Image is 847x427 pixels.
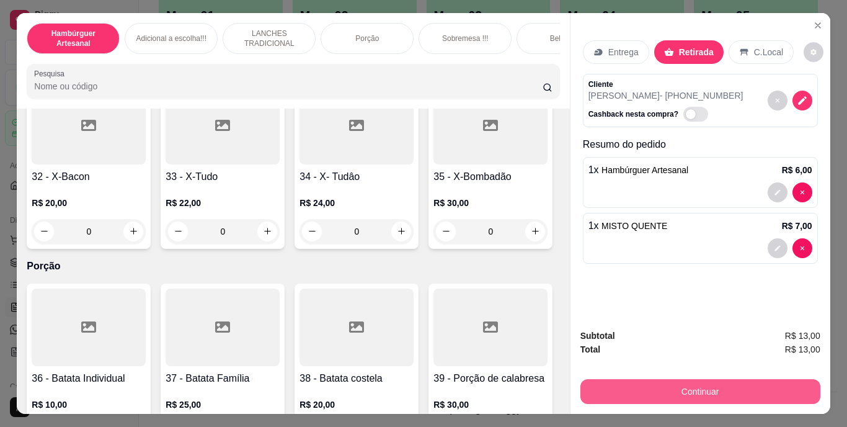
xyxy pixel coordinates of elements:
p: Entrega [608,46,639,58]
h4: 37 - Batata Família [166,371,280,386]
p: LANCHES TRADICIONAL [233,29,305,48]
label: Automatic updates [683,107,713,122]
span: R$ 13,00 [785,329,820,343]
button: increase-product-quantity [391,222,411,241]
p: R$ 20,00 [32,197,146,209]
p: Porção [355,34,379,43]
button: Continuar [580,379,820,404]
p: Porção [27,259,559,274]
h4: 34 - X- Tudâo [299,169,414,184]
p: Cashback nesta compra? [588,109,678,119]
button: decrease-product-quantity [34,222,54,241]
p: R$ 22,00 [166,197,280,209]
button: decrease-product-quantity [792,91,812,110]
p: R$ 6,00 [782,164,812,176]
strong: Total [580,344,600,354]
p: Adicional a escolha!!! [136,34,206,43]
p: R$ 20,00 [299,398,414,411]
p: [PERSON_NAME] - [PHONE_NUMBER] [588,89,743,102]
button: increase-product-quantity [257,222,277,241]
p: 1 x [588,163,688,178]
button: increase-product-quantity [123,222,143,241]
button: decrease-product-quantity [768,91,787,110]
h4: 36 - Batata Individual [32,371,146,386]
h4: 38 - Batata costela [299,371,414,386]
button: decrease-product-quantity [768,238,787,258]
p: Retirada [679,46,714,58]
button: decrease-product-quantity [168,222,188,241]
button: decrease-product-quantity [792,238,812,258]
button: decrease-product-quantity [302,222,322,241]
span: R$ 13,00 [785,343,820,356]
h4: 32 - X-Bacon [32,169,146,184]
button: Close [808,16,828,35]
input: Pesquisa [34,80,543,92]
button: decrease-product-quantity [436,222,456,241]
span: Hambúrguer Artesanal [601,165,688,175]
p: R$ 24,00 [299,197,414,209]
p: Cliente [588,79,743,89]
p: R$ 10,00 [32,398,146,411]
button: increase-product-quantity [525,222,545,241]
h4: 39 - Porção de calabresa [433,371,548,386]
p: C.Local [754,46,783,58]
span: MISTO QUENTE [601,221,667,231]
button: decrease-product-quantity [792,182,812,202]
button: decrease-product-quantity [768,182,787,202]
h4: 33 - X-Tudo [166,169,280,184]
p: Bebidas [550,34,577,43]
h4: 35 - X-Bombadão [433,169,548,184]
p: Resumo do pedido [583,137,818,152]
button: decrease-product-quantity [804,42,823,62]
p: R$ 30,00 [433,197,548,209]
p: Sobremesa !!! [442,34,489,43]
p: R$ 25,00 [166,398,280,411]
strong: Subtotal [580,331,615,341]
label: Pesquisa [34,68,69,79]
p: R$ 7,00 [782,220,812,232]
p: 1 x [588,218,668,233]
p: Hambúrguer Artesanal [37,29,109,48]
p: R$ 30,00 [433,398,548,411]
